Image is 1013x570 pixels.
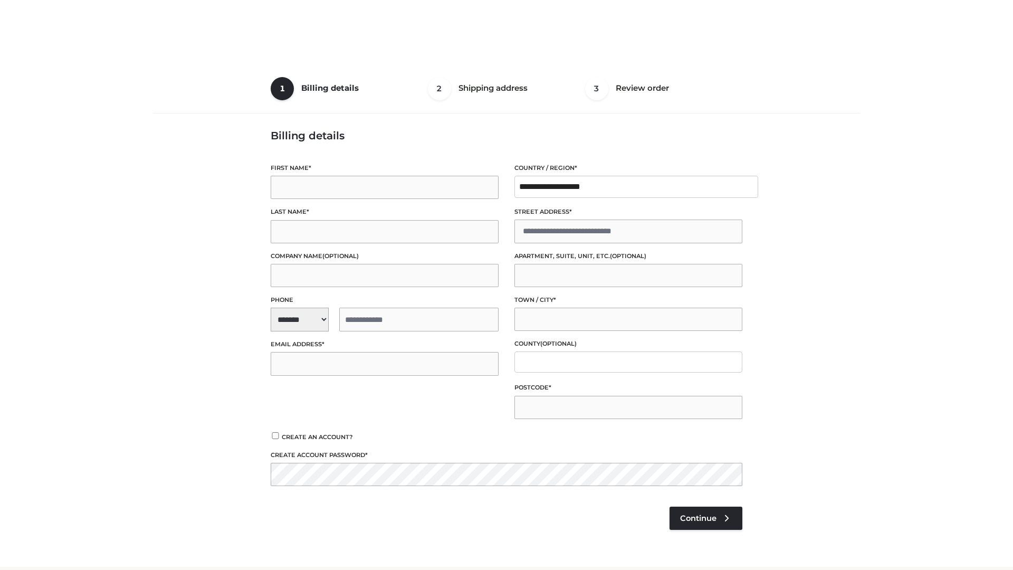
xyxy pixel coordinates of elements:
label: First name [271,163,499,173]
label: Apartment, suite, unit, etc. [514,251,742,261]
span: Review order [616,83,669,93]
label: Postcode [514,383,742,393]
label: Town / City [514,295,742,305]
span: (optional) [322,252,359,260]
label: Phone [271,295,499,305]
label: County [514,339,742,349]
label: Email address [271,339,499,349]
label: Company name [271,251,499,261]
span: (optional) [540,340,577,347]
span: Billing details [301,83,359,93]
label: Last name [271,207,499,217]
span: Shipping address [458,83,528,93]
span: 1 [271,77,294,100]
label: Create account password [271,450,742,460]
h3: Billing details [271,129,742,142]
span: 2 [428,77,451,100]
span: (optional) [610,252,646,260]
span: Continue [680,514,716,523]
input: Create an account? [271,432,280,439]
a: Continue [670,507,742,530]
span: 3 [585,77,608,100]
span: Create an account? [282,433,353,441]
label: Street address [514,207,742,217]
label: Country / Region [514,163,742,173]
